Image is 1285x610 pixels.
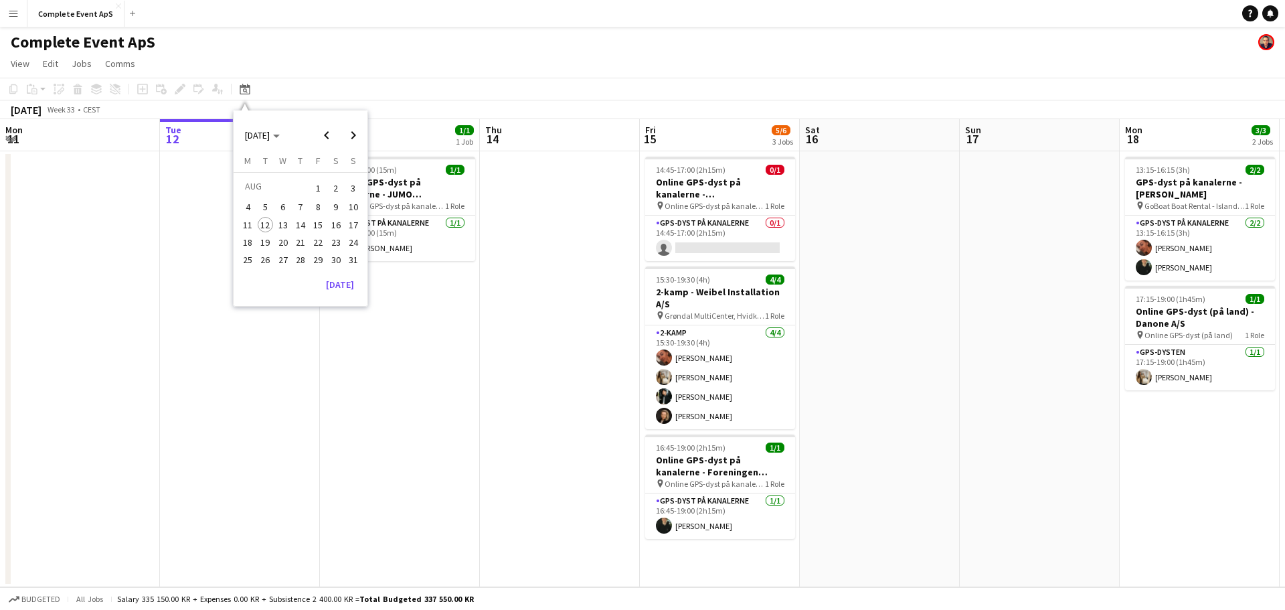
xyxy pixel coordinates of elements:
[256,234,274,251] button: 19-08-2025
[645,435,795,539] div: 16:45-19:00 (2h15m)1/1Online GPS-dyst på kanalerne - Foreningen BLOXHUB Online GPS-dyst på kanale...
[292,198,309,216] button: 07-08-2025
[274,234,292,251] button: 20-08-2025
[258,200,274,216] span: 5
[351,155,356,167] span: S
[105,58,135,70] span: Comms
[240,123,285,147] button: Choose month and year
[310,200,326,216] span: 8
[313,122,340,149] button: Previous month
[325,157,475,261] app-job-card: 16:45-17:00 (15m)1/1Online GPS-dyst på kanalerne - JUMO [GEOGRAPHIC_DATA] A/S Online GPS-dyst på ...
[258,217,274,233] span: 12
[1252,137,1273,147] div: 2 Jobs
[1246,165,1264,175] span: 2/2
[309,198,327,216] button: 08-08-2025
[645,176,795,200] h3: Online GPS-dyst på kanalerne - [GEOGRAPHIC_DATA]
[656,165,725,175] span: 14:45-17:00 (2h15m)
[27,1,124,27] button: Complete Event ApS
[274,216,292,234] button: 13-08-2025
[328,234,344,250] span: 23
[772,125,790,135] span: 5/6
[455,125,474,135] span: 1/1
[328,252,344,268] span: 30
[292,200,309,216] span: 7
[275,252,291,268] span: 27
[44,104,78,115] span: Week 33
[965,124,981,136] span: Sun
[66,55,97,72] a: Jobs
[645,493,795,539] app-card-role: GPS-dyst på kanalerne1/116:45-19:00 (2h15m)[PERSON_NAME]
[275,234,291,250] span: 20
[239,177,309,198] td: AUG
[11,58,29,70] span: View
[240,200,256,216] span: 4
[11,32,155,52] h1: Complete Event ApS
[258,234,274,250] span: 19
[446,165,464,175] span: 1/1
[765,311,784,321] span: 1 Role
[1125,286,1275,390] app-job-card: 17:15-19:00 (1h45m)1/1Online GPS-dyst (på land) - Danone A/S Online GPS-dyst (på land)1 RoleGPS-d...
[327,177,344,198] button: 02-08-2025
[772,137,793,147] div: 3 Jobs
[345,217,361,233] span: 17
[485,124,502,136] span: Thu
[645,124,656,136] span: Fri
[256,198,274,216] button: 05-08-2025
[316,155,321,167] span: F
[805,124,820,136] span: Sat
[765,201,784,211] span: 1 Role
[165,124,181,136] span: Tue
[1125,216,1275,281] app-card-role: GPS-dyst på kanalerne2/213:15-16:15 (3h)[PERSON_NAME][PERSON_NAME]
[83,104,100,115] div: CEST
[1246,294,1264,304] span: 1/1
[345,252,361,268] span: 31
[1252,125,1270,135] span: 3/3
[643,131,656,147] span: 15
[345,201,445,211] span: Online GPS-dyst på kanalerne
[275,200,291,216] span: 6
[345,234,361,250] span: 24
[258,252,274,268] span: 26
[665,311,765,321] span: Grøndal MultiCenter, Hvidkildevej, [GEOGRAPHIC_DATA], [GEOGRAPHIC_DATA]
[765,479,784,489] span: 1 Role
[292,234,309,251] button: 21-08-2025
[1125,176,1275,200] h3: GPS-dyst på kanalerne - [PERSON_NAME]
[1125,345,1275,390] app-card-role: GPS-dysten1/117:15-19:00 (1h45m)[PERSON_NAME]
[43,58,58,70] span: Edit
[645,286,795,310] h3: 2-kamp - Weibel Installation A/S
[345,234,362,251] button: 24-08-2025
[240,234,256,250] span: 18
[239,251,256,269] button: 25-08-2025
[292,252,309,268] span: 28
[298,155,303,167] span: T
[327,251,344,269] button: 30-08-2025
[345,198,362,216] button: 10-08-2025
[345,200,361,216] span: 10
[766,165,784,175] span: 0/1
[100,55,141,72] a: Comms
[963,131,981,147] span: 17
[74,594,106,604] span: All jobs
[328,200,344,216] span: 9
[244,155,251,167] span: M
[309,251,327,269] button: 29-08-2025
[239,198,256,216] button: 04-08-2025
[240,217,256,233] span: 11
[321,274,359,295] button: [DATE]
[1245,330,1264,340] span: 1 Role
[239,234,256,251] button: 18-08-2025
[5,55,35,72] a: View
[645,157,795,261] div: 14:45-17:00 (2h15m)0/1Online GPS-dyst på kanalerne - [GEOGRAPHIC_DATA] Online GPS-dyst på kanaler...
[345,251,362,269] button: 31-08-2025
[1136,165,1190,175] span: 13:15-16:15 (3h)
[766,443,784,453] span: 1/1
[445,201,464,211] span: 1 Role
[328,217,344,233] span: 16
[7,592,62,607] button: Budgeted
[310,234,326,250] span: 22
[656,275,710,285] span: 15:30-19:30 (4h)
[274,198,292,216] button: 06-08-2025
[309,216,327,234] button: 15-08-2025
[21,595,60,604] span: Budgeted
[645,216,795,261] app-card-role: GPS-dyst på kanalerne0/114:45-17:00 (2h15m)
[11,103,41,117] div: [DATE]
